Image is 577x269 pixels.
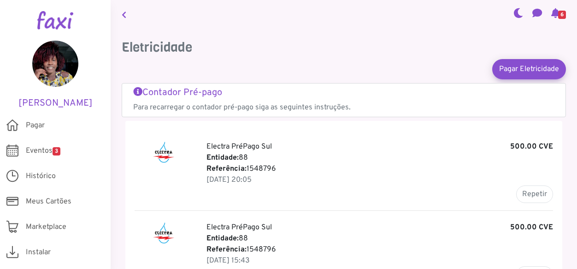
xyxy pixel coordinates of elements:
[133,87,554,113] a: Contador Pré-pago Para recarregar o contador pré-pago siga as seguintes instruções.
[26,145,60,156] span: Eventos
[53,147,60,155] span: 3
[516,185,553,203] button: Repetir
[206,245,247,254] b: Referência:
[152,141,176,163] img: Electra PréPago Sul
[206,255,553,266] p: 10 Sep 2025, 16:43
[206,233,553,244] p: 88
[14,41,97,109] a: [PERSON_NAME]
[14,98,97,109] h5: [PERSON_NAME]
[152,222,176,244] img: Electra PréPago Sul
[206,163,553,174] p: 1548796
[133,87,554,98] h5: Contador Pré-pago
[26,120,45,131] span: Pagar
[26,247,51,258] span: Instalar
[26,196,71,207] span: Meus Cartões
[206,164,247,173] b: Referência:
[206,174,553,185] p: 02 Oct 2025, 21:05
[206,152,553,163] p: 88
[510,222,553,233] b: 500.00 CVE
[206,234,239,243] b: Entidade:
[26,171,56,182] span: Histórico
[206,141,553,152] p: Electra PréPago Sul
[206,244,553,255] p: 1548796
[122,40,566,55] h3: Eletricidade
[26,221,66,233] span: Marketplace
[558,11,566,19] span: 6
[492,59,566,79] a: Pagar Eletricidade
[206,153,239,162] b: Entidade:
[510,141,553,152] b: 500.00 CVE
[133,102,554,113] p: Para recarregar o contador pré-pago siga as seguintes instruções.
[206,222,553,233] p: Electra PréPago Sul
